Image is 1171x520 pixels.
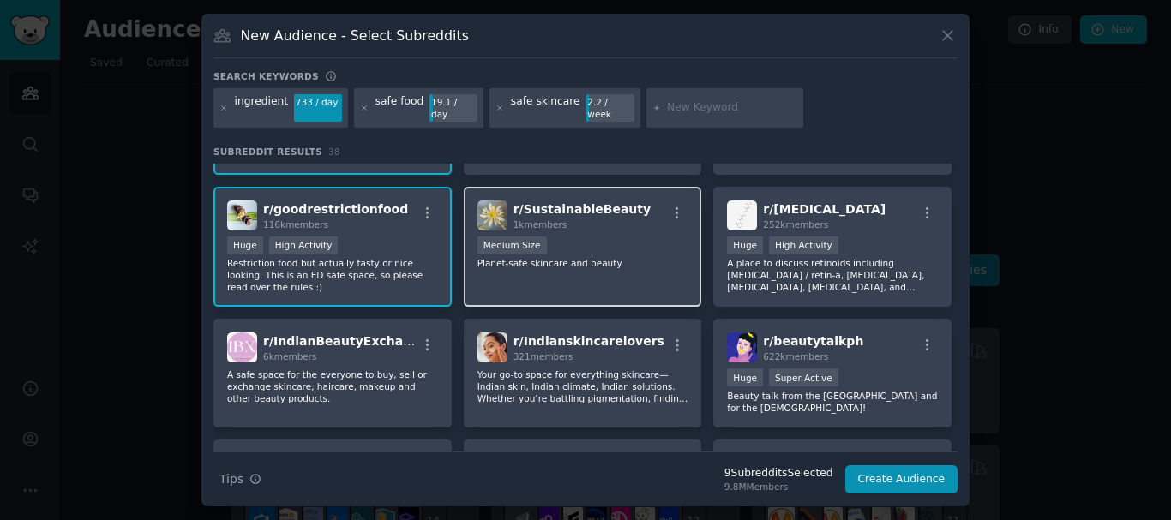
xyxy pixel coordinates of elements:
[263,351,317,362] span: 6k members
[511,94,580,122] div: safe skincare
[763,202,886,216] span: r/ [MEDICAL_DATA]
[219,470,243,488] span: Tips
[235,94,289,122] div: ingredient
[727,257,938,293] p: A place to discuss retinoids including [MEDICAL_DATA] / retin-a, [MEDICAL_DATA], [MEDICAL_DATA], ...
[263,202,408,216] span: r/ goodrestrictionfood
[213,70,319,82] h3: Search keywords
[294,94,342,110] div: 733 / day
[845,465,958,494] button: Create Audience
[763,334,863,348] span: r/ beautytalkph
[727,332,757,362] img: beautytalkph
[213,146,322,158] span: Subreddit Results
[586,94,634,122] div: 2.2 / week
[263,334,435,348] span: r/ IndianBeautyExchanges
[724,466,833,481] div: 9 Subreddit s Selected
[477,257,688,269] p: Planet-safe skincare and beauty
[263,219,328,230] span: 116k members
[269,236,339,254] div: High Activity
[769,236,838,254] div: High Activity
[429,94,477,122] div: 19.1 / day
[227,368,438,404] p: A safe space for the everyone to buy, sell or exchange skincare, haircare, makeup and other beaut...
[477,332,507,362] img: Indianskincarelovers
[241,27,469,45] h3: New Audience - Select Subreddits
[227,332,257,362] img: IndianBeautyExchanges
[328,146,340,157] span: 38
[477,200,507,230] img: SustainableBeauty
[513,219,567,230] span: 1k members
[727,368,763,386] div: Huge
[513,351,573,362] span: 321 members
[727,236,763,254] div: Huge
[375,94,424,122] div: safe food
[727,390,938,414] p: Beauty talk from the [GEOGRAPHIC_DATA] and for the [DEMOGRAPHIC_DATA]!
[477,236,547,254] div: Medium Size
[769,368,838,386] div: Super Active
[727,200,757,230] img: tretinoin
[763,351,828,362] span: 622k members
[763,219,828,230] span: 252k members
[227,200,257,230] img: goodrestrictionfood
[477,368,688,404] p: Your go-to space for everything skincare—Indian skin, Indian climate, Indian solutions. Whether y...
[513,202,651,216] span: r/ SustainableBeauty
[513,334,664,348] span: r/ Indianskincarelovers
[227,257,438,293] p: Restriction food but actually tasty or nice looking. This is an ED safe space, so please read ove...
[667,100,797,116] input: New Keyword
[724,481,833,493] div: 9.8M Members
[227,236,263,254] div: Huge
[213,464,267,494] button: Tips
